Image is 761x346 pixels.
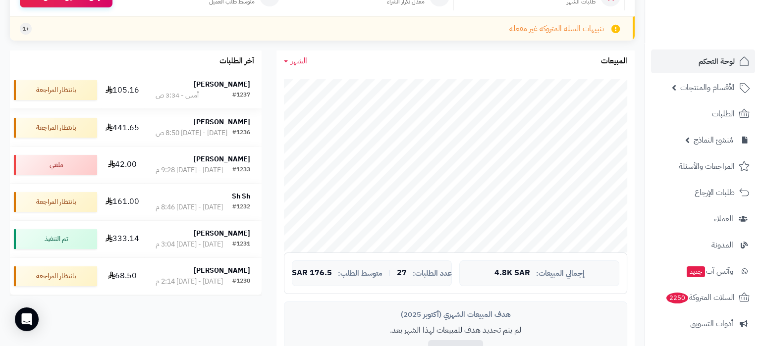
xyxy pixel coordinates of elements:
[679,159,735,173] span: المراجعات والأسئلة
[219,57,254,66] h3: آخر الطلبات
[665,292,689,304] span: 2250
[101,258,145,295] td: 68.50
[338,269,382,278] span: متوسط الطلب:
[494,269,530,278] span: 4.8K SAR
[14,266,97,286] div: بانتظار المراجعة
[651,154,755,178] a: المراجعات والأسئلة
[651,102,755,126] a: الطلبات
[292,309,619,320] div: هدف المبيعات الشهري (أكتوبر 2025)
[194,117,250,127] strong: [PERSON_NAME]
[14,229,97,249] div: تم التنفيذ
[291,55,307,67] span: الشهر
[232,128,250,138] div: #1236
[156,202,223,212] div: [DATE] - [DATE] 8:46 م
[413,269,452,278] span: عدد الطلبات:
[665,291,735,304] span: السلات المتروكة
[690,317,733,331] span: أدوات التسويق
[694,133,733,147] span: مُنشئ النماذج
[156,128,227,138] div: [DATE] - [DATE] 8:50 ص
[686,264,733,278] span: وآتس آب
[388,269,391,277] span: |
[651,312,755,336] a: أدوات التسويق
[651,49,755,73] a: لوحة التحكم
[509,23,604,35] span: تنبيهات السلة المتروكة غير مفعلة
[14,155,97,175] div: ملغي
[712,107,735,121] span: الطلبات
[101,109,145,146] td: 441.65
[651,286,755,309] a: السلات المتروكة2250
[292,325,619,336] p: لم يتم تحديد هدف للمبيعات لهذا الشهر بعد.
[232,165,250,175] div: #1233
[194,154,250,164] strong: [PERSON_NAME]
[14,80,97,100] div: بانتظار المراجعة
[101,72,145,108] td: 105.16
[292,269,332,278] span: 176.5 SAR
[194,228,250,239] strong: [PERSON_NAME]
[14,192,97,212] div: بانتظار المراجعة
[651,181,755,204] a: طلبات الإرجاع
[687,266,705,277] span: جديد
[101,184,145,220] td: 161.00
[695,186,735,199] span: طلبات الإرجاع
[232,91,250,100] div: #1237
[156,240,223,249] div: [DATE] - [DATE] 3:04 م
[699,54,735,68] span: لوحة التحكم
[232,240,250,249] div: #1231
[232,191,250,201] strong: Sh Sh
[284,55,307,67] a: الشهر
[156,277,223,287] div: [DATE] - [DATE] 2:14 م
[601,57,627,66] h3: المبيعات
[194,79,250,90] strong: [PERSON_NAME]
[156,91,199,100] div: أمس - 3:34 ص
[651,207,755,231] a: العملاء
[536,269,584,278] span: إجمالي المبيعات:
[101,221,145,257] td: 333.14
[651,259,755,283] a: وآتس آبجديد
[232,202,250,212] div: #1232
[15,307,39,331] div: Open Intercom Messenger
[156,165,223,175] div: [DATE] - [DATE] 9:28 م
[14,118,97,138] div: بانتظار المراجعة
[101,147,145,183] td: 42.00
[22,25,29,33] span: +1
[397,269,407,278] span: 27
[711,238,733,252] span: المدونة
[232,277,250,287] div: #1230
[680,81,735,95] span: الأقسام والمنتجات
[194,265,250,276] strong: [PERSON_NAME]
[694,7,752,28] img: logo-2.png
[651,233,755,257] a: المدونة
[714,212,733,226] span: العملاء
